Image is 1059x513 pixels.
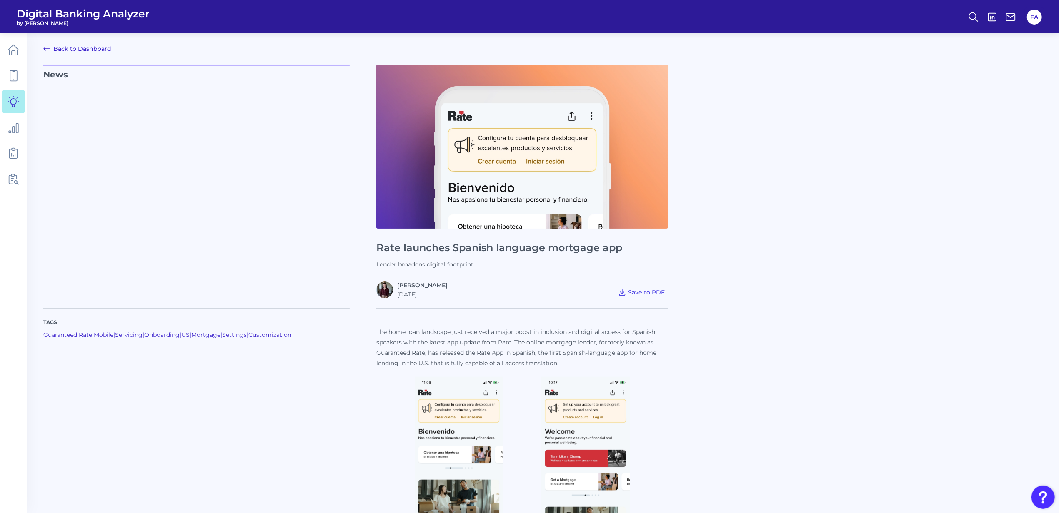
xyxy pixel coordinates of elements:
[376,281,393,298] img: RNFetchBlobTmp_0b8yx2vy2p867rz195sbp4h.png
[113,331,115,339] span: |
[94,331,113,339] a: Mobile
[376,65,668,229] img: News - Phone Zoom In.png
[43,44,111,54] a: Back to Dashboard
[181,331,190,339] a: US
[43,319,350,326] p: Tags
[1027,10,1042,25] button: FA
[1031,486,1055,509] button: Open Resource Center
[397,291,448,298] div: [DATE]
[191,331,220,339] a: Mortgage
[17,20,150,26] span: by [PERSON_NAME]
[43,65,350,298] p: News
[615,286,668,298] button: Save to PDF
[144,331,180,339] a: Onboarding
[92,331,94,339] span: |
[376,242,668,254] h1: Rate launches Spanish language mortgage app
[220,331,222,339] span: |
[143,331,144,339] span: |
[397,281,448,289] a: [PERSON_NAME]
[248,331,291,339] a: Customization
[190,331,191,339] span: |
[43,331,92,339] a: Guaranteed Rate
[247,331,248,339] span: |
[180,331,181,339] span: |
[17,7,150,20] span: Digital Banking Analyzer
[376,261,668,268] p: Lender broadens digital footprint
[115,331,143,339] a: Servicing
[222,331,247,339] a: Settings
[628,289,665,296] span: Save to PDF
[376,327,668,369] p: The home loan landscape just received a major boost in inclusion and digital access for Spanish s...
